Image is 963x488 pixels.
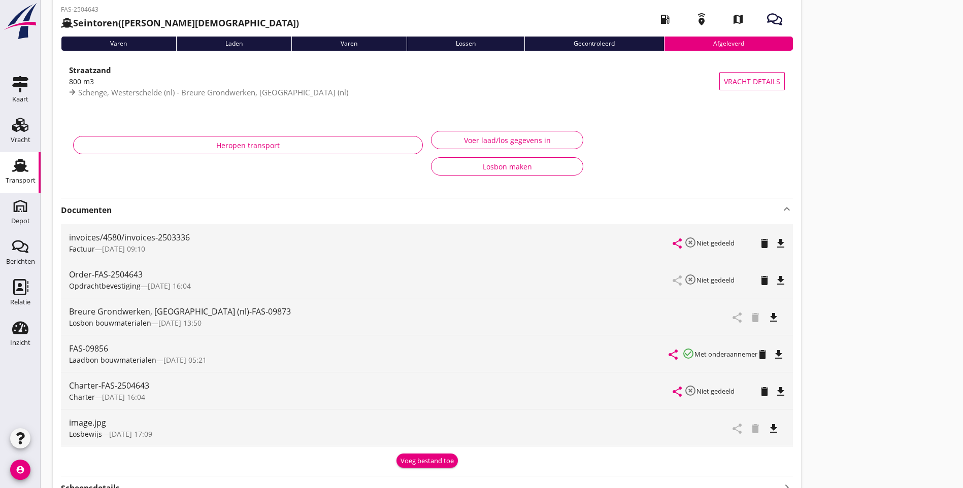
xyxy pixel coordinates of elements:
[61,59,793,103] a: Straatzand800 m3Schenge, Westerschelde (nl) - Breure Grondwerken, [GEOGRAPHIC_DATA] (nl)Vracht de...
[756,348,769,361] i: delete
[73,17,118,29] strong: Seintoren
[664,37,793,51] div: Afgeleverd
[73,136,423,154] button: Heropen transport
[6,258,35,265] div: Berichten
[775,386,787,398] i: file_download
[11,136,30,143] div: Vracht
[148,281,191,291] span: [DATE] 16:04
[696,387,735,396] small: Niet gedeeld
[2,3,39,40] img: logo-small.a267ee39.svg
[773,348,785,361] i: file_download
[69,243,673,254] div: —
[10,299,30,305] div: Relatie
[687,5,716,33] i: emergency_share
[69,355,156,365] span: Laadbon bouwmaterialen
[291,37,407,51] div: Varen
[696,275,735,285] small: Niet gedeeld
[69,281,673,291] div: —
[524,37,664,51] div: Gecontroleerd
[10,460,30,480] i: account_circle
[684,273,696,286] i: highlight_off
[69,281,141,291] span: Opdrachtbevestiging
[78,87,348,97] span: Schenge, Westerschelde (nl) - Breure Grondwerken, [GEOGRAPHIC_DATA] (nl)
[407,37,525,51] div: Lossen
[651,5,679,33] i: local_gas_station
[69,429,681,439] div: —
[724,5,752,33] i: map
[401,456,454,466] div: Voeg bestand toe
[69,231,673,243] div: invoices/4580/invoices-2503336
[682,347,694,360] i: check_circle_outline
[440,161,575,172] div: Losbon maken
[724,76,780,87] span: Vracht details
[671,386,683,398] i: share
[102,392,145,402] span: [DATE] 16:04
[758,237,771,250] i: delete
[6,177,36,184] div: Transport
[163,355,207,365] span: [DATE] 05:21
[69,416,681,429] div: image.jpg
[69,318,151,328] span: Losbon bouwmaterialen
[431,131,583,149] button: Voer laad/los gegevens in
[176,37,292,51] div: Laden
[696,238,735,248] small: Niet gedeeld
[69,268,673,281] div: Order-FAS-2504643
[719,72,785,90] button: Vracht details
[69,65,111,75] strong: Straatzand
[768,423,780,435] i: file_download
[109,429,152,439] span: [DATE] 17:09
[61,204,781,216] strong: Documenten
[775,237,787,250] i: file_download
[440,135,575,146] div: Voer laad/los gegevens in
[396,454,458,468] button: Voeg bestand toe
[69,244,95,254] span: Factuur
[102,244,145,254] span: [DATE] 09:10
[671,237,683,250] i: share
[10,339,30,346] div: Inzicht
[69,379,673,392] div: Charter-FAS-2504643
[431,157,583,176] button: Losbon maken
[758,386,771,398] i: delete
[667,348,679,361] i: share
[69,305,681,318] div: Breure Grondwerken, [GEOGRAPHIC_DATA] (nl)-FAS-09873
[11,218,30,224] div: Depot
[69,392,673,402] div: —
[758,274,771,287] i: delete
[158,318,202,328] span: [DATE] 13:50
[69,342,669,355] div: FAS-09856
[82,140,414,151] div: Heropen transport
[69,392,95,402] span: Charter
[781,203,793,215] i: keyboard_arrow_up
[694,350,757,359] small: Met onderaannemer
[69,429,102,439] span: Losbewijs
[69,318,681,328] div: —
[61,5,299,14] p: FAS-2504643
[12,96,28,102] div: Kaart
[775,274,787,287] i: file_download
[768,311,780,324] i: file_download
[69,355,669,365] div: —
[684,236,696,249] i: highlight_off
[69,76,719,87] div: 800 m3
[684,385,696,397] i: highlight_off
[61,37,176,51] div: Varen
[61,16,299,30] h2: ([PERSON_NAME][DEMOGRAPHIC_DATA])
